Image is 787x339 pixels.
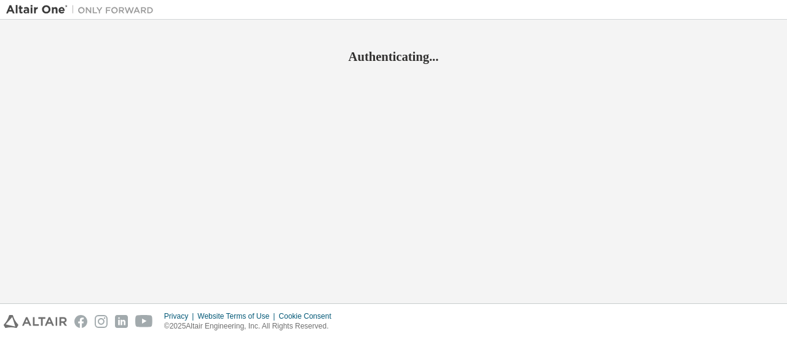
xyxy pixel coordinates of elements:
div: Cookie Consent [279,311,338,321]
img: Altair One [6,4,160,16]
img: instagram.svg [95,315,108,328]
p: © 2025 Altair Engineering, Inc. All Rights Reserved. [164,321,339,332]
img: youtube.svg [135,315,153,328]
div: Website Terms of Use [197,311,279,321]
img: altair_logo.svg [4,315,67,328]
img: linkedin.svg [115,315,128,328]
img: facebook.svg [74,315,87,328]
h2: Authenticating... [6,49,781,65]
div: Privacy [164,311,197,321]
